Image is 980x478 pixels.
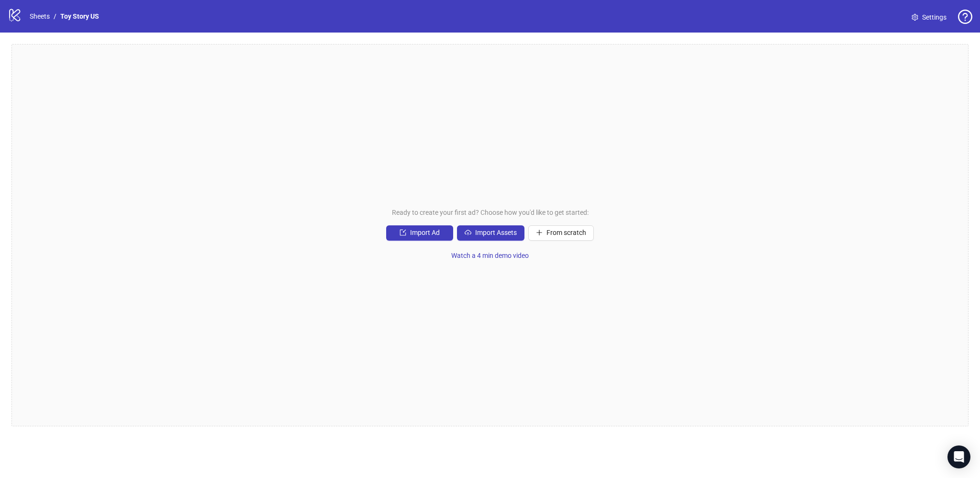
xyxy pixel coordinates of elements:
[912,14,918,21] span: setting
[451,252,529,259] span: Watch a 4 min demo video
[400,229,406,236] span: import
[528,225,594,241] button: From scratch
[457,225,524,241] button: Import Assets
[958,10,972,24] span: question-circle
[28,11,52,22] a: Sheets
[922,12,947,22] span: Settings
[546,229,586,236] span: From scratch
[904,10,954,25] a: Settings
[386,225,453,241] button: Import Ad
[392,207,589,218] span: Ready to create your first ad? Choose how you'd like to get started:
[465,229,471,236] span: cloud-upload
[58,11,101,22] a: Toy Story US
[444,248,536,264] button: Watch a 4 min demo video
[410,229,440,236] span: Import Ad
[947,445,970,468] div: Open Intercom Messenger
[475,229,517,236] span: Import Assets
[54,11,56,22] li: /
[536,229,543,236] span: plus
